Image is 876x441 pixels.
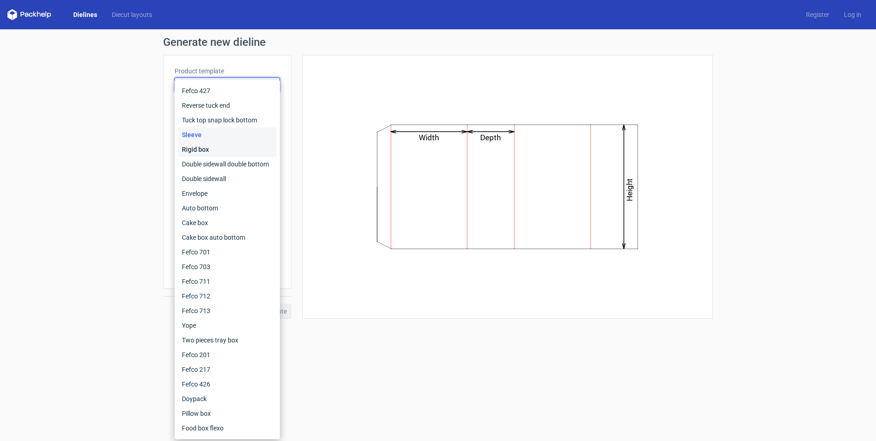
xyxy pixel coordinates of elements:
div: Double sidewall double bottom [178,157,276,171]
div: Yope [178,318,276,333]
h1: Generate new dieline [163,37,713,48]
div: Fefco 426 [178,377,276,391]
div: Fefco 701 [178,245,276,259]
div: Fefco 713 [178,303,276,318]
div: Sleeve [178,127,276,142]
div: Cake box [178,215,276,230]
div: Fefco 711 [178,274,276,289]
div: Two pieces tray box [178,333,276,347]
a: Register [799,10,837,19]
div: Food box flexo [178,421,276,435]
div: Auto bottom [178,201,276,215]
text: Depth [481,133,501,142]
div: Fefco 712 [178,289,276,303]
text: Height [625,178,635,201]
a: Log in [837,10,869,19]
div: Reverse tuck end [178,98,276,113]
div: Cake box auto bottom [178,230,276,245]
a: Diecut layouts [104,10,159,19]
div: Doypack [178,391,276,406]
div: Rigid box [178,142,276,157]
div: Tuck top snap lock bottom [178,113,276,127]
a: Dielines [66,10,104,19]
div: Fefco 427 [178,83,276,98]
div: Double sidewall [178,171,276,186]
label: Product template [175,66,280,76]
div: Fefco 217 [178,362,276,377]
text: Width [419,133,439,142]
div: Pillow box [178,406,276,421]
div: Fefco 703 [178,259,276,274]
div: Envelope [178,186,276,201]
div: Fefco 201 [178,347,276,362]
